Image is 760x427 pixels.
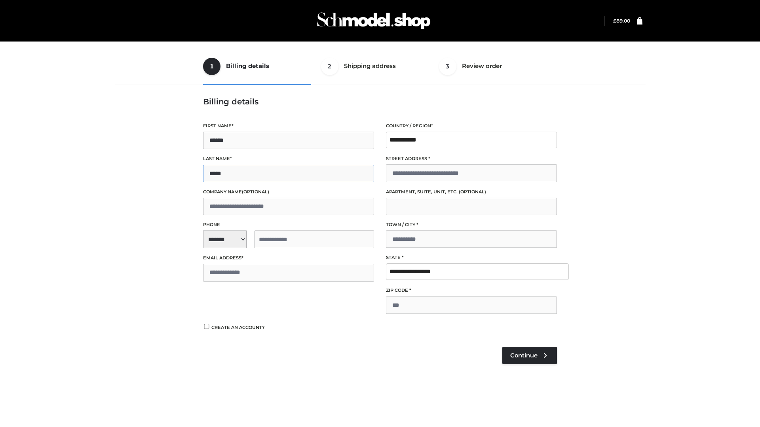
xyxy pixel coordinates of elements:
label: Country / Region [386,122,557,130]
label: Last name [203,155,374,162]
label: State [386,254,557,261]
input: Create an account? [203,324,210,329]
label: Email address [203,254,374,262]
span: (optional) [242,189,269,195]
span: £ [613,18,616,24]
span: Create an account? [211,325,265,330]
bdi: 89.00 [613,18,630,24]
label: Company name [203,188,374,196]
label: Street address [386,155,557,162]
span: Continue [510,352,538,359]
label: ZIP Code [386,287,557,294]
h3: Billing details [203,97,557,106]
label: Town / City [386,221,557,229]
label: Phone [203,221,374,229]
span: (optional) [459,189,486,195]
label: First name [203,122,374,130]
a: Continue [502,347,557,364]
a: £89.00 [613,18,630,24]
label: Apartment, suite, unit, etc. [386,188,557,196]
img: Schmodel Admin 964 [314,5,433,36]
